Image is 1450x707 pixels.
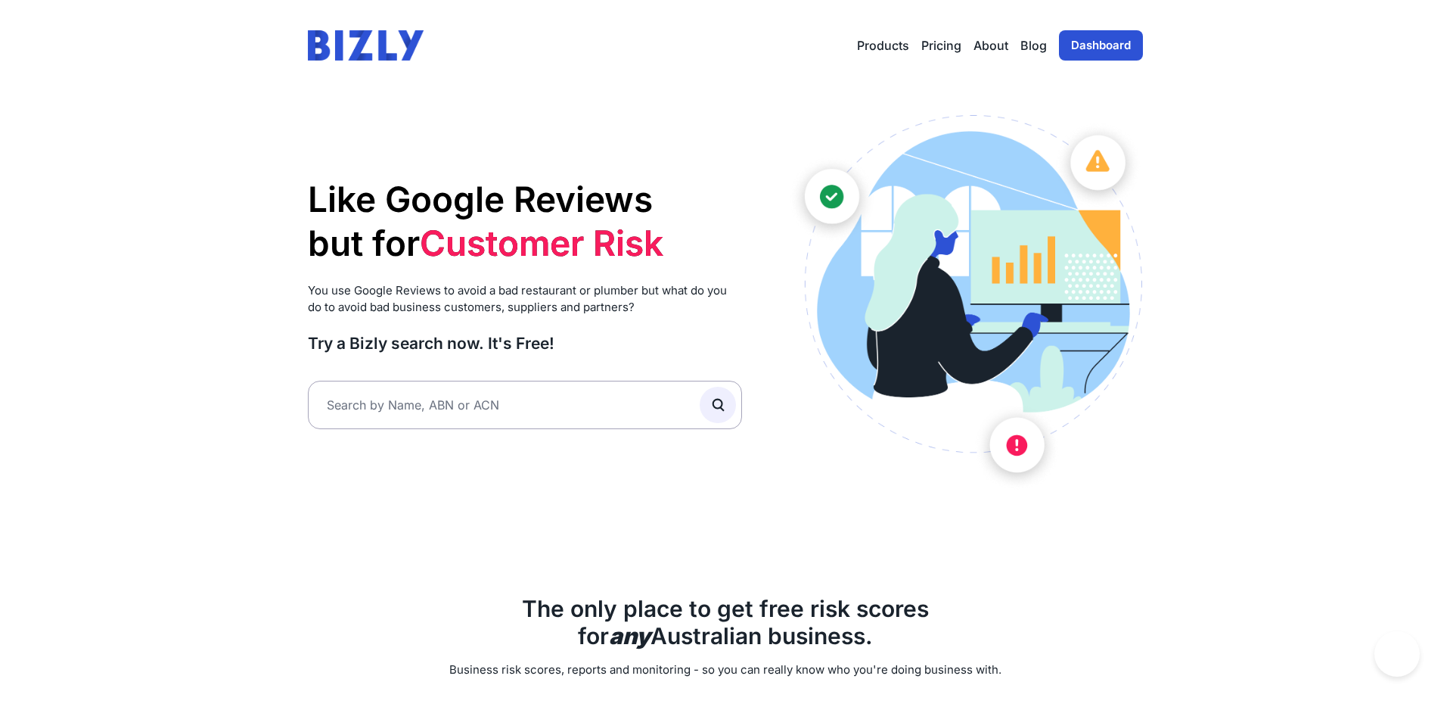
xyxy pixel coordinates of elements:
a: Blog [1020,36,1047,55]
li: Supplier Risk [420,265,663,309]
a: Dashboard [1059,30,1143,61]
button: Products [857,36,909,55]
iframe: Toggle Customer Support [1374,631,1420,677]
h1: Like Google Reviews but for [308,178,743,265]
input: Search by Name, ABN or ACN [308,381,743,429]
a: About [973,36,1008,55]
p: You use Google Reviews to avoid a bad restaurant or plumber but what do you do to avoid bad busin... [308,282,743,316]
h2: The only place to get free risk scores for Australian business. [308,595,1143,649]
a: Pricing [921,36,961,55]
b: any [609,622,650,649]
p: Business risk scores, reports and monitoring - so you can really know who you're doing business w... [308,662,1143,679]
li: Customer Risk [420,221,663,265]
h3: Try a Bizly search now. It's Free! [308,333,743,353]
